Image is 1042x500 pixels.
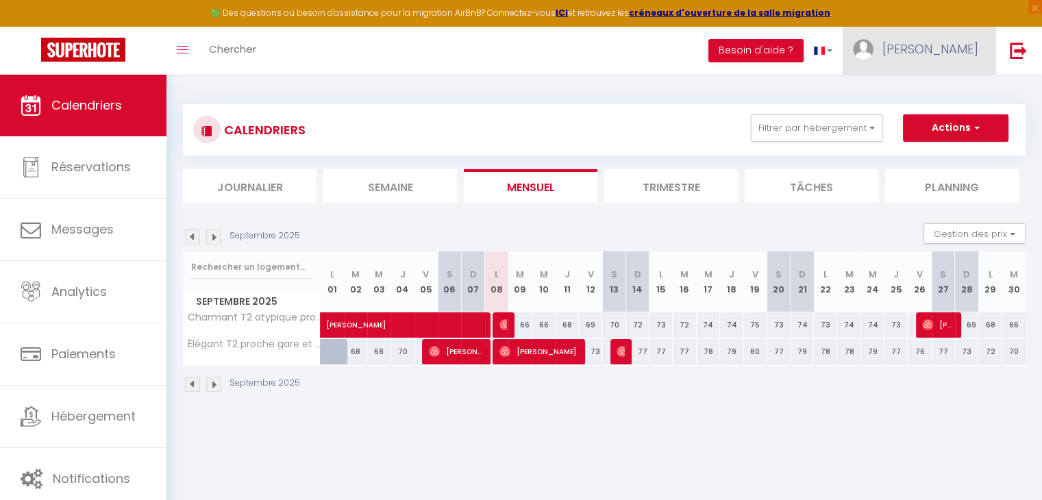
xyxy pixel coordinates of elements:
[776,268,782,281] abbr: S
[367,339,390,364] div: 68
[745,169,878,203] li: Tâches
[729,268,734,281] abbr: J
[1002,312,1026,338] div: 66
[464,169,597,203] li: Mensuel
[423,268,429,281] abbr: V
[495,268,499,281] abbr: L
[1002,251,1026,312] th: 30
[539,268,547,281] abbr: M
[752,268,758,281] abbr: V
[697,339,720,364] div: 78
[1010,268,1018,281] abbr: M
[720,312,743,338] div: 74
[861,251,884,312] th: 24
[837,312,860,338] div: 74
[516,268,524,281] abbr: M
[461,251,484,312] th: 07
[602,312,625,338] div: 70
[508,251,532,312] th: 09
[955,251,978,312] th: 28
[626,251,649,312] th: 14
[186,312,323,323] span: Charmant T2 atypique proche du centre-ville
[579,312,602,338] div: 69
[532,251,555,312] th: 10
[940,268,946,281] abbr: S
[51,345,116,362] span: Paiements
[955,339,978,364] div: 73
[390,251,414,312] th: 04
[414,251,438,312] th: 05
[791,339,814,364] div: 79
[375,268,383,281] abbr: M
[447,268,453,281] abbr: S
[823,268,828,281] abbr: L
[390,339,414,364] div: 70
[767,251,790,312] th: 20
[499,312,507,338] span: [PERSON_NAME]
[221,114,306,145] h3: CALENDRIERS
[51,221,114,238] span: Messages
[743,339,767,364] div: 80
[321,251,344,312] th: 01
[988,268,992,281] abbr: L
[659,268,663,281] abbr: L
[344,251,367,312] th: 02
[814,251,837,312] th: 22
[884,339,908,364] div: 77
[565,268,570,281] abbr: J
[611,268,617,281] abbr: S
[344,339,367,364] div: 68
[209,42,256,56] span: Chercher
[191,255,312,279] input: Rechercher un logement...
[680,268,689,281] abbr: M
[588,268,594,281] abbr: V
[579,251,602,312] th: 12
[184,292,320,312] span: Septembre 2025
[791,312,814,338] div: 74
[367,251,390,312] th: 03
[470,268,477,281] abbr: D
[41,38,125,62] img: Super Booking
[932,339,955,364] div: 77
[617,338,624,364] span: [PERSON_NAME]
[429,338,483,364] span: [PERSON_NAME]
[917,268,923,281] abbr: V
[697,251,720,312] th: 17
[767,312,790,338] div: 73
[626,312,649,338] div: 72
[51,158,131,175] span: Réservations
[51,408,136,425] span: Hébergement
[351,268,360,281] abbr: M
[629,7,830,18] strong: créneaux d'ouverture de la salle migration
[869,268,877,281] abbr: M
[556,7,568,18] a: ICI
[199,27,266,75] a: Chercher
[51,283,107,300] span: Analytics
[183,169,317,203] li: Journalier
[853,39,873,60] img: ...
[837,251,860,312] th: 23
[708,39,804,62] button: Besoin d'aide ?
[884,251,908,312] th: 25
[978,339,1002,364] div: 72
[882,40,978,58] span: [PERSON_NAME]
[751,114,882,142] button: Filtrer par hébergement
[1010,42,1027,59] img: logout
[978,312,1002,338] div: 68
[634,268,641,281] abbr: D
[791,251,814,312] th: 21
[330,268,334,281] abbr: L
[604,169,738,203] li: Trimestre
[837,339,860,364] div: 78
[908,339,931,364] div: 76
[720,339,743,364] div: 79
[579,339,602,364] div: 73
[438,251,461,312] th: 06
[861,312,884,338] div: 74
[814,339,837,364] div: 78
[649,312,673,338] div: 73
[932,251,955,312] th: 27
[720,251,743,312] th: 18
[1002,339,1026,364] div: 70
